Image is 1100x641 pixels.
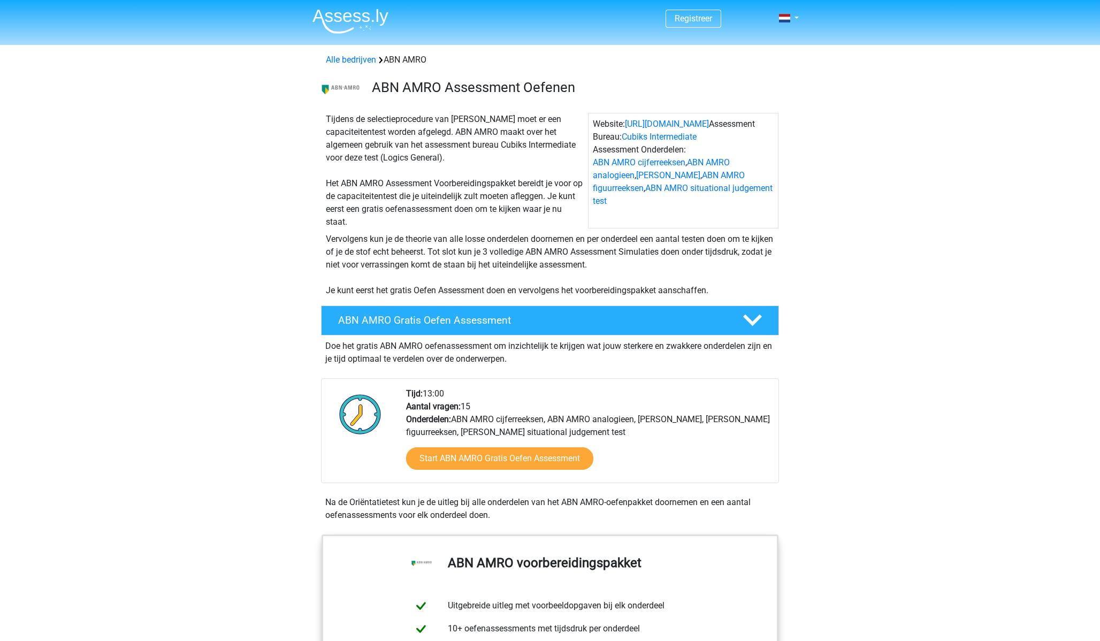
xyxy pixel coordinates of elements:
div: Tijdens de selectieprocedure van [PERSON_NAME] moet er een capaciteitentest worden afgelegd. ABN ... [322,113,588,228]
a: Alle bedrijven [326,55,376,65]
a: [URL][DOMAIN_NAME] [625,119,709,129]
a: Start ABN AMRO Gratis Oefen Assessment [406,447,593,470]
a: ABN AMRO Gratis Oefen Assessment [317,306,783,335]
a: ABN AMRO figuurreeksen [593,170,745,193]
a: [PERSON_NAME] [636,170,700,180]
a: Cubiks Intermediate [622,132,697,142]
b: Tijd: [406,388,423,399]
a: ABN AMRO analogieen [593,157,730,180]
img: Assessly [312,9,388,34]
a: ABN AMRO situational judgement test [593,183,773,206]
b: Onderdelen: [406,414,451,424]
h4: ABN AMRO Gratis Oefen Assessment [338,314,725,326]
img: Klok [333,387,387,441]
div: Vervolgens kun je de theorie van alle losse onderdelen doornemen en per onderdeel een aantal test... [322,233,778,297]
h3: ABN AMRO Assessment Oefenen [372,79,770,96]
div: Doe het gratis ABN AMRO oefenassessment om inzichtelijk te krijgen wat jouw sterkere en zwakkere ... [321,335,779,365]
a: Registreer [675,13,712,24]
div: 13:00 15 ABN AMRO cijferreeksen, ABN AMRO analogieen, [PERSON_NAME], [PERSON_NAME] figuurreeksen,... [398,387,778,483]
b: Aantal vragen: [406,401,461,411]
div: ABN AMRO [322,54,778,66]
a: ABN AMRO cijferreeksen [593,157,685,167]
div: Na de Oriëntatietest kun je de uitleg bij alle onderdelen van het ABN AMRO-oefenpakket doornemen ... [321,496,779,522]
div: Website: Assessment Bureau: Assessment Onderdelen: , , , , [588,113,778,228]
